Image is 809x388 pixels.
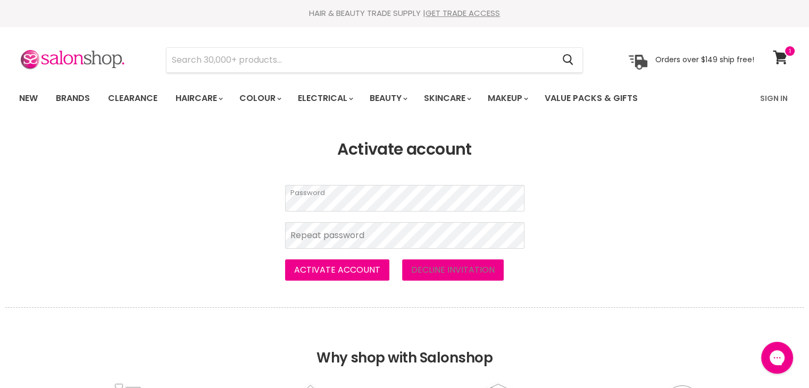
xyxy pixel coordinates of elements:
a: Sign In [754,87,794,109]
a: Haircare [168,87,229,109]
a: Colour [231,87,288,109]
input: Search [166,48,554,72]
a: Beauty [362,87,414,109]
a: New [11,87,46,109]
a: Clearance [100,87,165,109]
h1: Activate account [19,140,790,159]
form: Product [166,47,583,73]
a: Makeup [480,87,535,109]
h2: Why shop with Salonshop [5,307,804,382]
a: Decline invitation [402,259,504,281]
a: GET TRADE ACCESS [426,7,500,19]
p: Orders over $149 ship free! [655,55,754,64]
a: Electrical [290,87,360,109]
a: Skincare [416,87,478,109]
a: Brands [48,87,98,109]
button: Search [554,48,582,72]
nav: Main [6,83,804,114]
iframe: Gorgias live chat messenger [756,338,798,377]
a: Value Packs & Gifts [537,87,646,109]
button: Activate account [285,259,389,281]
div: HAIR & BEAUTY TRADE SUPPLY | [6,8,804,19]
ul: Main menu [11,83,700,114]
